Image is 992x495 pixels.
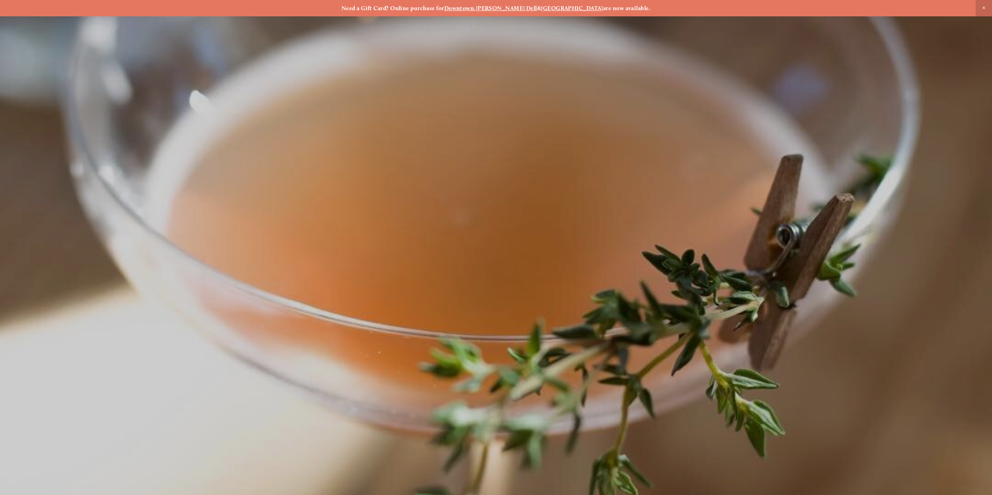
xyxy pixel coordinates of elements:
strong: , [474,5,476,12]
strong: Need a Gift Card? Online purchase for [341,5,444,12]
a: [PERSON_NAME] Dell [476,5,537,12]
strong: are now available. [603,5,651,12]
a: [GEOGRAPHIC_DATA] [541,5,603,12]
a: Downtown [444,5,474,12]
strong: & [537,5,541,12]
